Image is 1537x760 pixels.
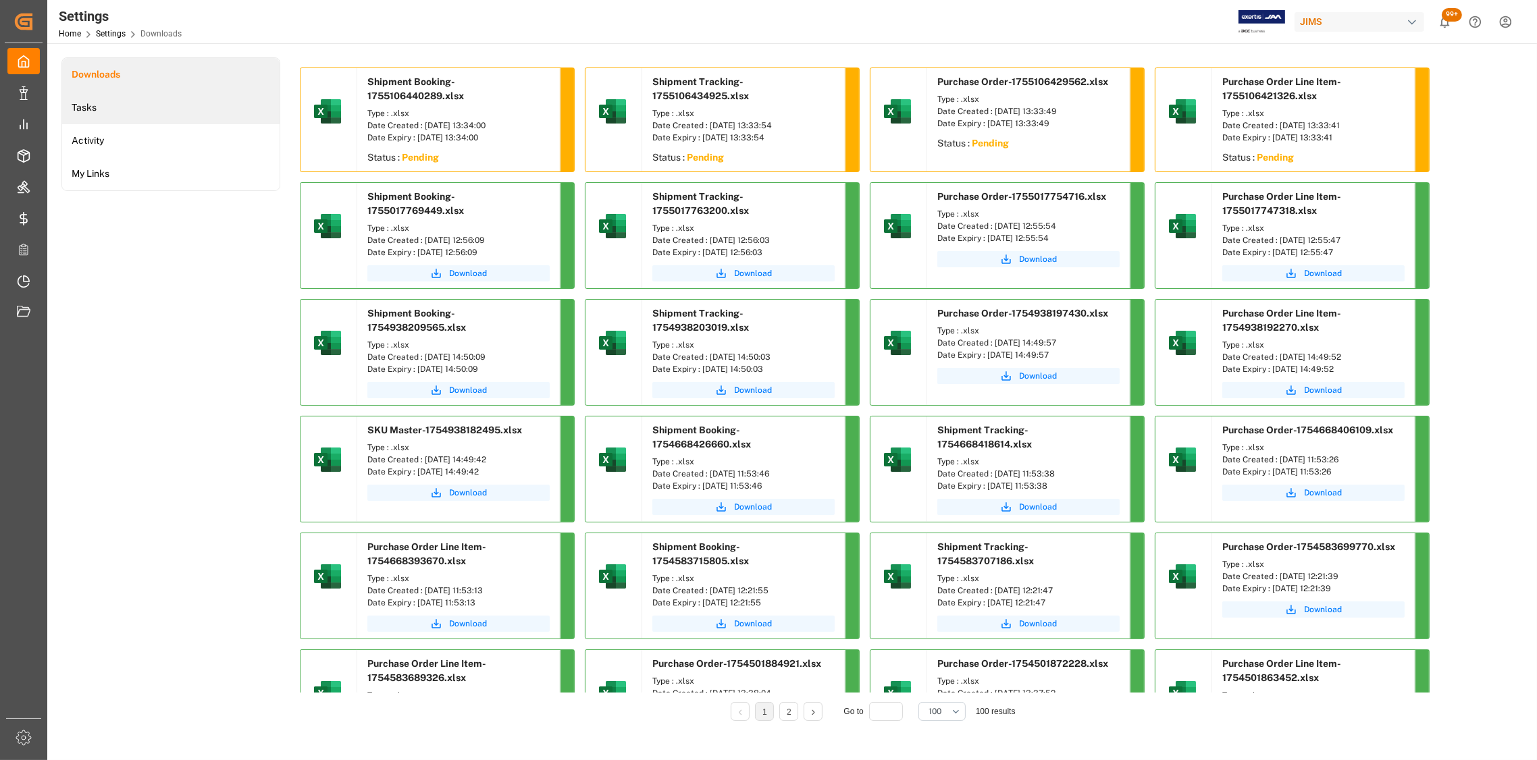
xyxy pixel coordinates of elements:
div: Date Expiry : [DATE] 14:50:09 [367,363,550,375]
a: Download [1222,382,1405,398]
span: Purchase Order-1754668406109.xlsx [1222,425,1393,435]
button: Download [1222,265,1405,281]
div: Type : .xlsx [937,208,1120,220]
span: Purchase Order Line Item-1754668393670.xlsx [367,541,486,566]
div: Date Created : [DATE] 12:21:47 [937,585,1120,597]
img: microsoft-excel-2019--v1.png [596,560,629,593]
div: Date Created : [DATE] 14:50:09 [367,351,550,363]
div: Status : [357,147,560,171]
span: Download [734,384,772,396]
img: microsoft-excel-2019--v1.png [311,210,344,242]
sapn: Pending [687,152,724,163]
div: Date Expiry : [DATE] 12:56:03 [652,246,835,259]
button: Download [937,499,1120,515]
img: microsoft-excel-2019--v1.png [881,677,914,709]
button: Help Center [1460,7,1490,37]
div: Date Expiry : [DATE] 14:49:42 [367,466,550,478]
img: microsoft-excel-2019--v1.png [311,95,344,128]
div: Type : .xlsx [1222,441,1405,454]
div: Type : .xlsx [367,689,550,701]
a: Home [59,29,81,38]
img: microsoft-excel-2019--v1.png [596,95,629,128]
span: Download [734,501,772,513]
div: Type : .xlsx [1222,689,1405,701]
div: Date Expiry : [DATE] 13:33:49 [937,117,1120,130]
div: Date Created : [DATE] 13:33:54 [652,119,835,132]
div: Date Expiry : [DATE] 14:49:52 [1222,363,1405,375]
div: Date Created : [DATE] 11:53:13 [367,585,550,597]
div: Date Created : [DATE] 14:49:52 [1222,351,1405,363]
button: Download [367,382,550,398]
div: Go to [843,702,908,721]
span: Download [1304,267,1342,279]
div: Settings [59,6,182,26]
button: Download [937,616,1120,632]
span: Download [1019,370,1057,382]
div: Type : .xlsx [652,456,835,468]
div: Type : .xlsx [937,456,1120,468]
button: Download [652,499,835,515]
li: Downloads [62,58,280,91]
div: Type : .xlsx [367,572,550,585]
img: microsoft-excel-2019--v1.png [596,210,629,242]
a: Activity [62,124,280,157]
div: Date Created : [DATE] 12:21:55 [652,585,835,597]
div: Date Created : [DATE] 12:21:39 [1222,570,1405,582]
span: Download [449,487,487,499]
div: Date Created : [DATE] 14:50:03 [652,351,835,363]
div: Type : .xlsx [937,325,1120,337]
img: microsoft-excel-2019--v1.png [311,443,344,476]
span: Download [1304,603,1342,616]
span: Shipment Booking-1755017769449.xlsx [367,191,464,216]
div: Date Expiry : [DATE] 12:55:54 [937,232,1120,244]
div: Type : .xlsx [937,93,1120,105]
span: Download [1019,501,1057,513]
a: 2 [787,707,791,717]
span: Purchase Order-1755017754716.xlsx [937,191,1106,202]
div: Type : .xlsx [1222,558,1405,570]
div: Type : .xlsx [652,572,835,585]
div: Type : .xlsx [652,107,835,119]
div: Date Expiry : [DATE] 11:53:13 [367,597,550,609]
span: Download [449,618,487,630]
div: Type : .xlsx [1222,339,1405,351]
button: Download [367,616,550,632]
div: Status : [642,147,845,171]
span: Download [734,267,772,279]
div: Date Created : [DATE] 11:53:38 [937,468,1120,480]
div: Type : .xlsx [367,107,550,119]
div: Date Expiry : [DATE] 11:53:26 [1222,466,1405,478]
div: Date Created : [DATE] 14:49:42 [367,454,550,466]
span: Shipment Booking-1754668426660.xlsx [652,425,751,450]
span: Purchase Order-1755106429562.xlsx [937,76,1108,87]
span: SKU Master-1754938182495.xlsx [367,425,522,435]
div: Type : .xlsx [652,339,835,351]
button: show 100 new notifications [1430,7,1460,37]
span: Purchase Order Line Item-1755106421326.xlsx [1222,76,1341,101]
span: Download [1304,487,1342,499]
div: Date Created : [DATE] 13:33:41 [1222,119,1405,132]
div: Date Created : [DATE] 12:56:09 [367,234,550,246]
a: Settings [96,29,126,38]
div: Type : .xlsx [1222,107,1405,119]
div: Date Created : [DATE] 12:55:47 [1222,234,1405,246]
a: Download [652,382,835,398]
div: JIMS [1295,12,1424,32]
div: Date Expiry : [DATE] 13:34:00 [367,132,550,144]
div: Type : .xlsx [1222,222,1405,234]
a: Download [1222,485,1405,501]
span: 99+ [1442,8,1462,22]
div: Date Expiry : [DATE] 12:55:47 [1222,246,1405,259]
div: Date Created : [DATE] 13:33:49 [937,105,1120,117]
button: JIMS [1295,9,1430,34]
span: Purchase Order Line Item-1754938192270.xlsx [1222,308,1341,333]
img: microsoft-excel-2019--v1.png [1166,210,1199,242]
span: Shipment Booking-1755106440289.xlsx [367,76,464,101]
div: Date Expiry : [DATE] 12:21:47 [937,597,1120,609]
span: Download [449,384,487,396]
span: 100 results [976,707,1016,716]
div: Date Expiry : [DATE] 14:49:57 [937,349,1120,361]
